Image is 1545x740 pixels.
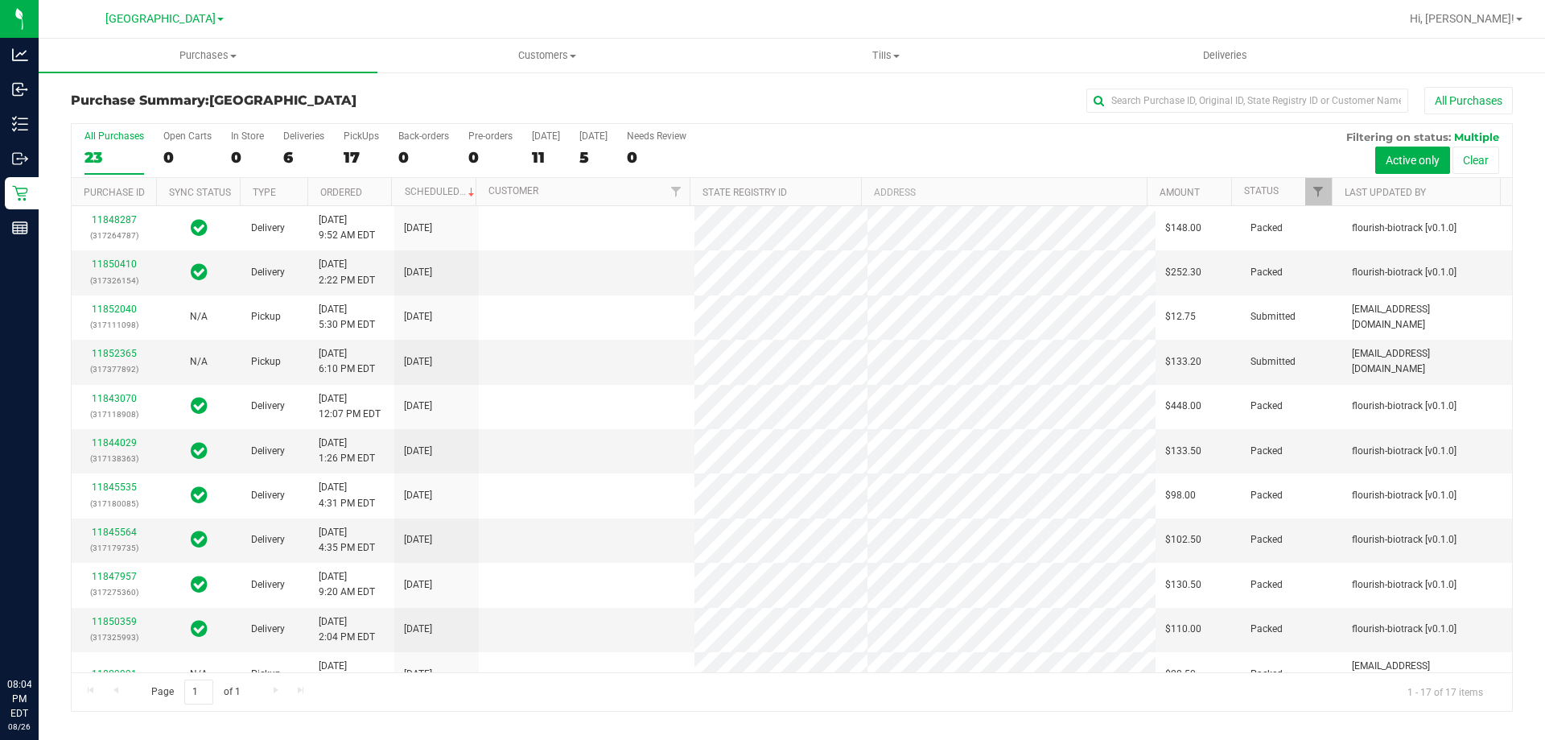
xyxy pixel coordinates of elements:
[39,39,377,72] a: Purchases
[190,667,208,682] button: N/A
[1165,622,1201,637] span: $110.00
[190,309,208,325] button: N/A
[163,130,212,142] div: Open Carts
[404,221,432,236] span: [DATE]
[1352,488,1456,503] span: flourish-biotrack [v0.1.0]
[1250,265,1283,280] span: Packed
[191,217,208,239] span: In Sync
[209,93,356,108] span: [GEOGRAPHIC_DATA]
[191,440,208,462] span: In Sync
[1250,488,1283,503] span: Packed
[319,436,375,466] span: [DATE] 1:26 PM EDT
[377,39,716,72] a: Customers
[404,667,432,682] span: [DATE]
[1250,667,1283,682] span: Packed
[398,130,449,142] div: Back-orders
[1352,622,1456,637] span: flourish-biotrack [v0.1.0]
[92,437,137,449] a: 11844029
[12,220,28,236] inline-svg: Reports
[251,354,281,370] span: Pickup
[398,148,449,167] div: 0
[81,451,146,466] p: (317138363)
[251,622,285,637] span: Delivery
[7,721,31,733] p: 08/26
[251,532,285,548] span: Delivery
[1250,354,1296,370] span: Submitted
[81,273,146,288] p: (317326154)
[231,148,264,167] div: 0
[404,444,432,459] span: [DATE]
[1250,622,1283,637] span: Packed
[319,346,375,377] span: [DATE] 6:10 PM EDT
[191,484,208,506] span: In Sync
[1165,488,1196,503] span: $98.00
[251,309,281,325] span: Pickup
[190,668,208,680] span: Not Applicable
[1352,577,1456,593] span: flourish-biotrack [v0.1.0]
[92,304,137,315] a: 11852040
[81,585,146,600] p: (317275360)
[627,130,686,142] div: Needs Review
[404,399,432,414] span: [DATE]
[1165,354,1201,370] span: $133.20
[191,528,208,551] span: In Sync
[1250,577,1283,593] span: Packed
[81,540,146,556] p: (317179735)
[39,48,377,63] span: Purchases
[405,186,478,197] a: Scheduled
[404,488,432,503] span: [DATE]
[1352,532,1456,548] span: flourish-biotrack [v0.1.0]
[92,214,137,225] a: 11848287
[92,571,137,582] a: 11847957
[579,148,608,167] div: 5
[319,391,381,422] span: [DATE] 12:07 PM EDT
[1181,48,1269,63] span: Deliveries
[663,178,690,205] a: Filter
[231,130,264,142] div: In Store
[1244,185,1279,196] a: Status
[1250,221,1283,236] span: Packed
[717,48,1054,63] span: Tills
[190,354,208,370] button: N/A
[81,407,146,422] p: (317118908)
[1352,444,1456,459] span: flourish-biotrack [v0.1.0]
[1165,309,1196,325] span: $12.75
[1056,39,1395,72] a: Deliveries
[251,488,285,503] span: Delivery
[283,130,324,142] div: Deliveries
[138,680,253,705] span: Page of 1
[320,187,362,198] a: Ordered
[81,630,146,645] p: (317325993)
[1165,221,1201,236] span: $148.00
[344,148,379,167] div: 17
[92,527,137,538] a: 11845564
[1375,147,1450,174] button: Active only
[253,187,276,198] a: Type
[1352,265,1456,280] span: flourish-biotrack [v0.1.0]
[7,677,31,721] p: 08:04 PM EDT
[1160,187,1200,198] a: Amount
[191,573,208,596] span: In Sync
[468,148,513,167] div: 0
[1305,178,1332,205] a: Filter
[716,39,1055,72] a: Tills
[627,148,686,167] div: 0
[251,667,281,682] span: Pickup
[92,616,137,627] a: 11850359
[404,309,432,325] span: [DATE]
[1452,147,1499,174] button: Clear
[1395,680,1496,704] span: 1 - 17 of 17 items
[81,317,146,333] p: (317111098)
[1250,532,1283,548] span: Packed
[488,185,538,196] a: Customer
[319,659,375,689] span: [DATE] 3:29 PM EDT
[1454,130,1499,143] span: Multiple
[92,258,137,270] a: 11850410
[12,81,28,97] inline-svg: Inbound
[1250,399,1283,414] span: Packed
[1410,12,1514,25] span: Hi, [PERSON_NAME]!
[251,265,285,280] span: Delivery
[579,130,608,142] div: [DATE]
[12,185,28,201] inline-svg: Retail
[1165,444,1201,459] span: $133.50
